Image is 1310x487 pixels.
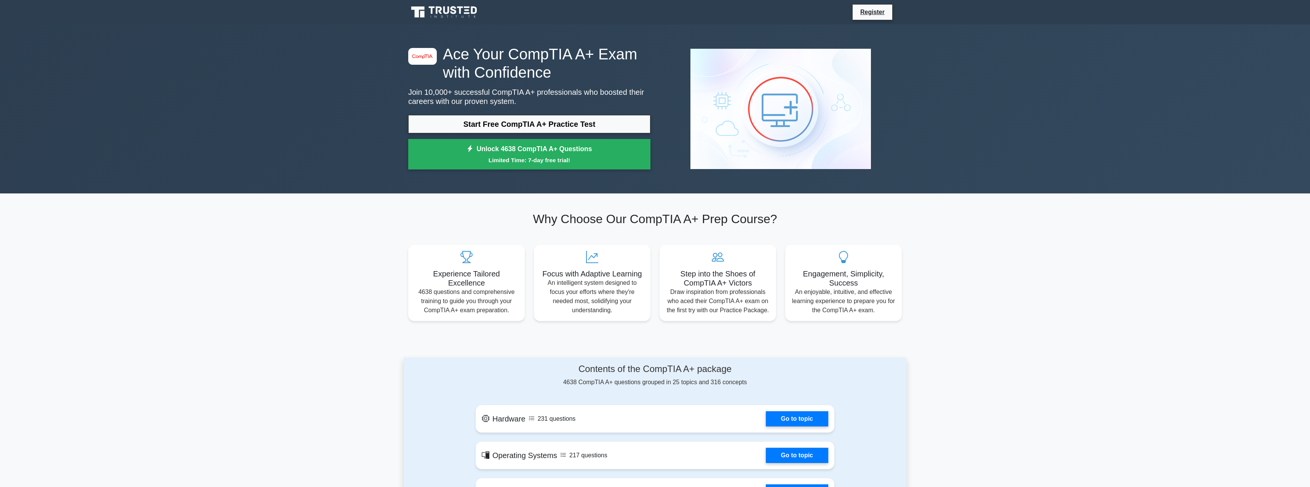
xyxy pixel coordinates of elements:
[408,212,902,226] h2: Why Choose Our CompTIA A+ Prep Course?
[666,269,770,287] h5: Step into the Shoes of CompTIA A+ Victors
[766,448,828,463] a: Go to topic
[684,43,877,175] img: CompTIA A+ Preview
[414,287,519,315] p: 4638 questions and comprehensive training to guide you through your CompTIA A+ exam preparation.
[476,364,834,375] h4: Contents of the CompTIA A+ package
[418,156,641,164] small: Limited Time: 7-day free trial!
[414,269,519,287] h5: Experience Tailored Excellence
[856,7,889,17] a: Register
[408,45,650,81] h1: Ace Your CompTIA A+ Exam with Confidence
[476,364,834,387] div: 4638 CompTIA A+ questions grouped in 25 topics and 316 concepts
[666,287,770,315] p: Draw inspiration from professionals who aced their CompTIA A+ exam on the first try with our Prac...
[540,278,644,315] p: An intelligent system designed to focus your efforts where they're needed most, solidifying your ...
[791,287,896,315] p: An enjoyable, intuitive, and effective learning experience to prepare you for the CompTIA A+ exam.
[408,88,650,106] p: Join 10,000+ successful CompTIA A+ professionals who boosted their careers with our proven system.
[408,115,650,133] a: Start Free CompTIA A+ Practice Test
[408,139,650,169] a: Unlock 4638 CompTIA A+ QuestionsLimited Time: 7-day free trial!
[766,411,828,426] a: Go to topic
[540,269,644,278] h5: Focus with Adaptive Learning
[791,269,896,287] h5: Engagement, Simplicity, Success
